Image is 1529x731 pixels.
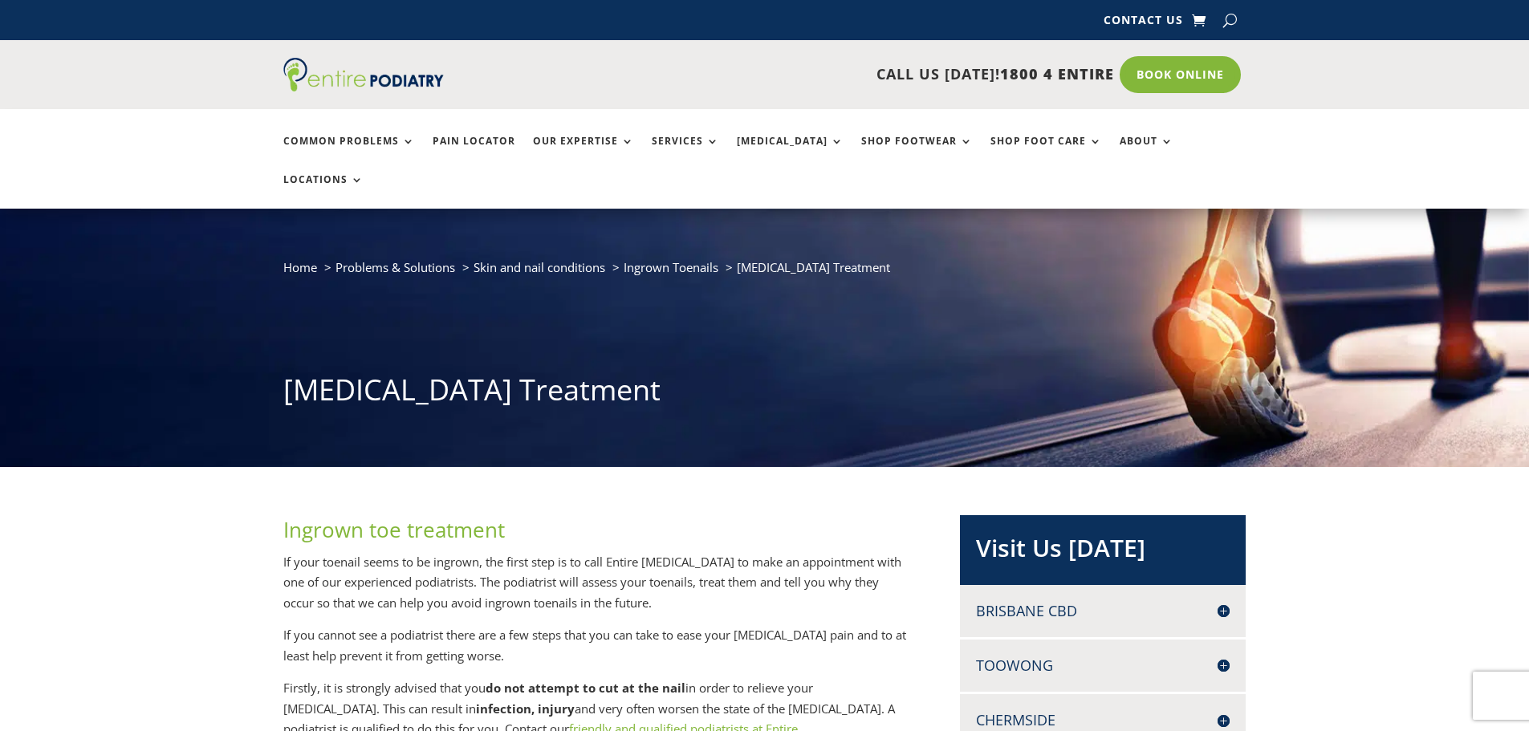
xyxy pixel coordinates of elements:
p: CALL US [DATE]! [506,64,1114,85]
h2: Visit Us [DATE] [976,531,1230,573]
a: Shop Foot Care [990,136,1102,170]
a: Entire Podiatry [283,79,444,95]
a: Problems & Solutions [335,259,455,275]
img: logo (1) [283,58,444,91]
a: Ingrown Toenails [624,259,718,275]
h1: [MEDICAL_DATA] Treatment [283,370,1246,418]
span: Ingrown toe treatment [283,515,505,544]
a: Services [652,136,719,170]
span: [MEDICAL_DATA] Treatment [737,259,890,275]
a: Shop Footwear [861,136,973,170]
a: [MEDICAL_DATA] [737,136,844,170]
p: If you cannot see a podiatrist there are a few steps that you can take to ease your [MEDICAL_DATA... [283,625,908,678]
a: Pain Locator [433,136,515,170]
h4: Toowong [976,656,1230,676]
a: Common Problems [283,136,415,170]
a: Book Online [1120,56,1241,93]
a: Skin and nail conditions [474,259,605,275]
span: 1800 4 ENTIRE [1000,64,1114,83]
a: About [1120,136,1173,170]
a: Locations [283,174,364,209]
h4: Brisbane CBD [976,601,1230,621]
nav: breadcrumb [283,257,1246,290]
strong: do not attempt to cut at the nail [486,680,685,696]
p: If your toenail seems to be ingrown, the first step is to call Entire [MEDICAL_DATA] to make an a... [283,552,908,626]
a: Home [283,259,317,275]
a: Contact Us [1104,14,1183,32]
a: Our Expertise [533,136,634,170]
h4: Chermside [976,710,1230,730]
strong: infection, injury [476,701,575,717]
